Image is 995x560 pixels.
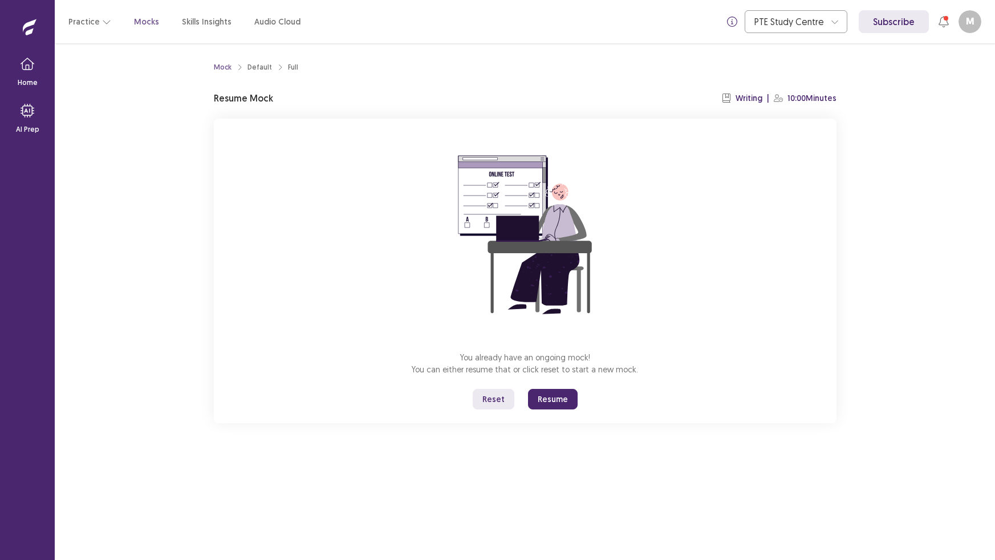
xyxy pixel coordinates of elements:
img: attend-mock [423,132,628,338]
p: You already have an ongoing mock! You can either resume that or click reset to start a new mock. [412,351,638,375]
button: Resume [528,389,578,409]
a: Mocks [134,16,159,28]
button: M [959,10,981,33]
p: AI Prep [16,124,39,135]
button: Practice [68,11,111,32]
div: PTE Study Centre [754,11,825,33]
nav: breadcrumb [214,62,298,72]
p: Resume Mock [214,91,273,105]
p: 10:00 Minutes [787,92,836,104]
a: Mock [214,62,232,72]
button: info [722,11,742,32]
div: Default [247,62,272,72]
a: Audio Cloud [254,16,300,28]
p: Writing [736,92,762,104]
p: Home [18,78,38,88]
a: Subscribe [859,10,929,33]
div: Full [288,62,298,72]
button: Reset [473,389,514,409]
p: | [767,92,769,104]
a: Skills Insights [182,16,232,28]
